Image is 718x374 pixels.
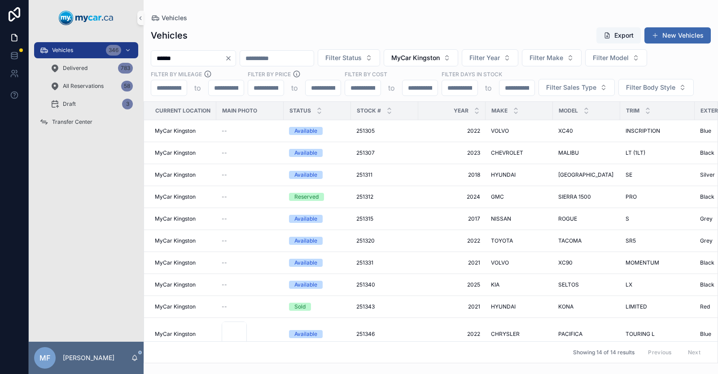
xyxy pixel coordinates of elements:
a: MyCar Kingston [155,237,211,244]
a: 2024 [424,193,480,200]
span: 251340 [356,281,375,288]
label: Filter By Mileage [151,70,202,78]
a: SE [626,171,689,178]
div: scrollable content [29,36,144,142]
a: 251320 [356,237,413,244]
span: Model [559,107,578,114]
span: -- [222,237,227,244]
span: Current Location [155,107,210,114]
span: HYUNDAI [491,303,516,310]
span: XC40 [558,127,573,135]
a: 251305 [356,127,413,135]
span: Black [700,259,714,266]
a: MyCar Kingston [155,193,211,200]
span: KIA [491,281,499,288]
a: 251311 [356,171,413,178]
div: Available [294,127,317,135]
span: MyCar Kingston [155,303,196,310]
div: 3 [122,99,133,109]
a: [GEOGRAPHIC_DATA] [558,171,615,178]
div: Available [294,215,317,223]
p: [PERSON_NAME] [63,353,114,362]
span: Showing 14 of 14 results [573,349,635,356]
label: FILTER BY PRICE [248,70,291,78]
a: MALIBU [558,149,615,157]
button: Select Button [318,49,380,66]
a: VOLVO [491,259,547,266]
span: Filter Status [325,53,362,62]
span: 251331 [356,259,373,266]
span: VOLVO [491,259,509,266]
label: Filter Days In Stock [442,70,502,78]
a: 2017 [424,215,480,222]
span: Silver [700,171,715,178]
span: MyCar Kingston [155,149,196,157]
a: HYUNDAI [491,171,547,178]
a: 2022 [424,237,480,244]
button: Select Button [538,79,615,96]
span: 251305 [356,127,375,135]
a: MyCar Kingston [155,149,211,157]
a: TACOMA [558,237,615,244]
span: -- [222,149,227,157]
a: MyCar Kingston [155,215,211,222]
span: TOURING L [626,331,655,338]
a: MyCar Kingston [155,303,211,310]
a: 251312 [356,193,413,200]
span: -- [222,127,227,135]
span: 251346 [356,331,375,338]
a: 251307 [356,149,413,157]
span: ROGUE [558,215,577,222]
span: Vehicles [52,47,73,54]
span: 251307 [356,149,375,157]
a: 2021 [424,303,480,310]
span: All Reservations [63,83,104,90]
span: CHRYSLER [491,331,520,338]
a: KONA [558,303,615,310]
a: -- [222,127,278,135]
a: PACIFICA [558,331,615,338]
button: Export [596,27,641,43]
p: to [388,83,395,93]
a: All Reservations58 [45,78,138,94]
span: MyCar Kingston [155,237,196,244]
span: MF [39,352,50,363]
a: Vehicles [151,13,187,22]
a: Available [289,281,346,289]
span: -- [222,281,227,288]
a: SR5 [626,237,689,244]
p: to [485,83,492,93]
a: Delivered783 [45,60,138,76]
span: -- [222,215,227,222]
span: PRO [626,193,637,200]
span: MyCar Kingston [155,281,196,288]
a: 2022 [424,331,480,338]
a: Available [289,149,346,157]
a: 2021 [424,259,480,266]
span: Draft [63,100,76,108]
span: -- [222,193,227,200]
span: 2025 [424,281,480,288]
button: New Vehicles [644,27,711,43]
span: 2023 [424,149,480,157]
span: Filter Sales Type [546,83,596,92]
span: -- [222,259,227,266]
a: -- [222,171,278,178]
span: MyCar Kingston [155,259,196,266]
span: 251312 [356,193,373,200]
span: PACIFICA [558,331,582,338]
a: SELTOS [558,281,615,288]
a: -- [222,193,278,200]
span: NISSAN [491,215,511,222]
a: 251343 [356,303,413,310]
a: Reserved [289,193,346,201]
label: FILTER BY COST [345,70,387,78]
div: Available [294,237,317,245]
span: Black [700,149,714,157]
span: 2022 [424,127,480,135]
button: Select Button [618,79,694,96]
a: Available [289,127,346,135]
span: MyCar Kingston [391,53,440,62]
